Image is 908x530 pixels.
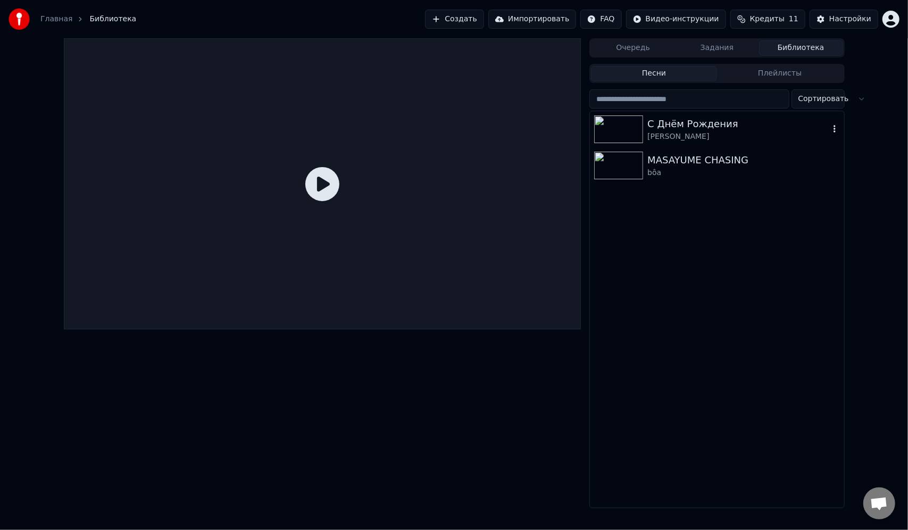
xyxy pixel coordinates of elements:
[425,10,484,29] button: Создать
[717,66,843,81] button: Плейлисты
[863,487,895,519] div: Открытый чат
[647,168,839,178] div: bôa
[829,14,871,24] div: Настройки
[591,66,717,81] button: Песни
[798,94,849,104] span: Сортировать
[759,40,843,56] button: Библиотека
[675,40,759,56] button: Задания
[789,14,798,24] span: 11
[647,153,839,168] div: MASAYUME CHASING
[810,10,878,29] button: Настройки
[626,10,726,29] button: Видео-инструкции
[580,10,621,29] button: FAQ
[647,131,829,142] div: [PERSON_NAME]
[89,14,136,24] span: Библиотека
[40,14,72,24] a: Главная
[750,14,785,24] span: Кредиты
[9,9,30,30] img: youka
[488,10,577,29] button: Импортировать
[647,117,829,131] div: С Днём Рождения
[730,10,805,29] button: Кредиты11
[591,40,675,56] button: Очередь
[40,14,136,24] nav: breadcrumb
